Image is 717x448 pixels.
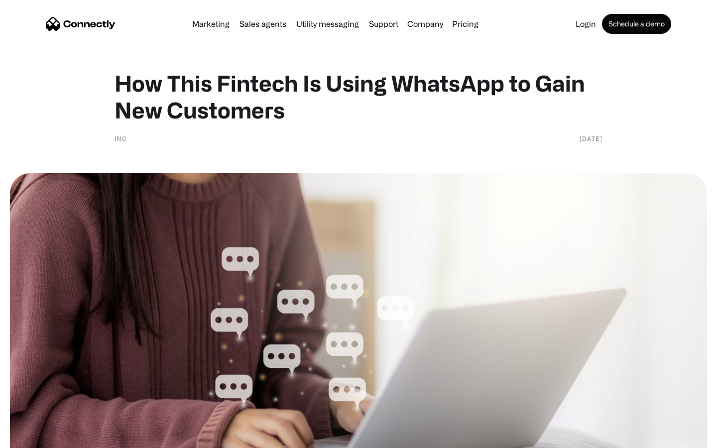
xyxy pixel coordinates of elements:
[46,16,116,31] a: home
[115,70,602,123] h1: How This Fintech Is Using WhatsApp to Gain New Customers
[404,17,446,31] div: Company
[572,20,600,28] a: Login
[292,20,363,28] a: Utility messaging
[365,20,402,28] a: Support
[115,133,127,143] div: INC
[236,20,290,28] a: Sales agents
[188,20,234,28] a: Marketing
[10,431,60,445] aside: Language selected: English
[20,431,60,445] ul: Language list
[602,14,671,34] a: Schedule a demo
[580,133,602,143] div: [DATE]
[407,17,443,31] div: Company
[448,20,482,28] a: Pricing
